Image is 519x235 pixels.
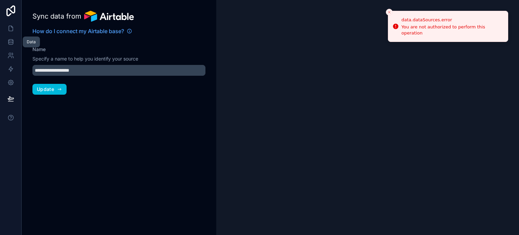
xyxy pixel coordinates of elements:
div: You are not authorized to perform this operation [401,24,502,36]
span: How do I connect my Airtable base? [32,27,124,35]
a: How do I connect my Airtable base? [32,27,132,35]
label: Name [32,46,46,53]
img: Airtable logo [84,11,134,22]
button: Update [32,84,67,95]
div: data.dataSources.error [401,17,502,23]
p: Specify a name to help you identify your source [32,55,205,62]
button: Close toast [386,9,393,16]
div: Data [27,39,36,45]
span: Sync data from [32,11,81,21]
span: Update [37,86,54,92]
